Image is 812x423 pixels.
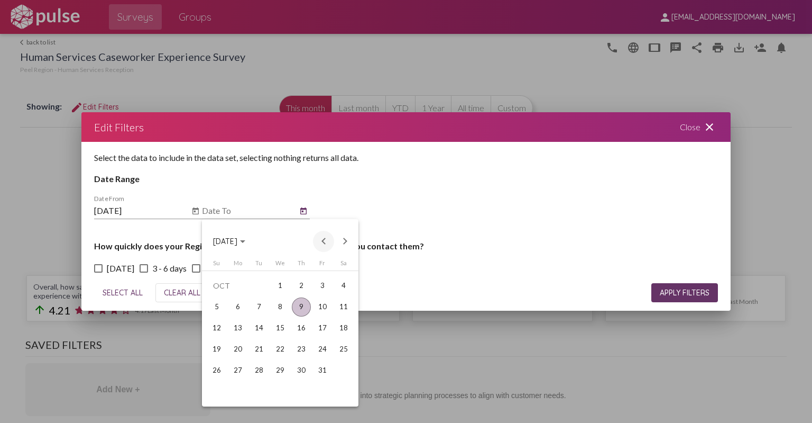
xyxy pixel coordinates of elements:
[313,231,334,252] button: Previous month
[334,231,355,252] button: Next month
[334,319,353,338] div: 18
[228,319,247,338] div: 13
[291,259,312,271] th: Thursday
[207,298,226,317] div: 5
[313,298,332,317] div: 10
[291,296,312,318] td: October 9, 2025
[313,319,332,338] div: 17
[271,340,290,359] div: 22
[312,318,333,339] td: October 17, 2025
[228,298,247,317] div: 6
[292,298,311,317] div: 9
[333,275,354,296] td: October 4, 2025
[206,275,270,296] td: OCT
[270,275,291,296] td: October 1, 2025
[270,318,291,339] td: October 15, 2025
[248,360,270,381] td: October 28, 2025
[227,296,248,318] td: October 6, 2025
[291,360,312,381] td: October 30, 2025
[291,339,312,360] td: October 23, 2025
[228,340,247,359] div: 20
[227,360,248,381] td: October 27, 2025
[206,318,227,339] td: October 12, 2025
[228,361,247,380] div: 27
[250,298,269,317] div: 7
[270,339,291,360] td: October 22, 2025
[312,275,333,296] td: October 3, 2025
[270,296,291,318] td: October 8, 2025
[333,259,354,271] th: Saturday
[206,296,227,318] td: October 5, 2025
[207,319,226,338] div: 12
[312,360,333,381] td: October 31, 2025
[248,296,270,318] td: October 7, 2025
[271,361,290,380] div: 29
[207,340,226,359] div: 19
[312,339,333,360] td: October 24, 2025
[333,339,354,360] td: October 25, 2025
[291,275,312,296] td: October 2, 2025
[312,259,333,271] th: Friday
[292,319,311,338] div: 16
[206,259,227,271] th: Sunday
[333,296,354,318] td: October 11, 2025
[292,340,311,359] div: 23
[227,339,248,360] td: October 20, 2025
[270,360,291,381] td: October 29, 2025
[227,318,248,339] td: October 13, 2025
[271,319,290,338] div: 15
[250,361,269,380] div: 28
[248,259,270,271] th: Tuesday
[333,318,354,339] td: October 18, 2025
[250,319,269,338] div: 14
[334,298,353,317] div: 11
[291,318,312,339] td: October 16, 2025
[213,237,237,246] span: [DATE]
[248,339,270,360] td: October 21, 2025
[207,361,226,380] div: 26
[206,360,227,381] td: October 26, 2025
[313,276,332,295] div: 3
[313,361,332,380] div: 31
[292,361,311,380] div: 30
[334,340,353,359] div: 25
[271,298,290,317] div: 8
[227,259,248,271] th: Monday
[248,318,270,339] td: October 14, 2025
[205,231,254,252] button: Choose month and year
[312,296,333,318] td: October 10, 2025
[206,339,227,360] td: October 19, 2025
[313,340,332,359] div: 24
[292,276,311,295] div: 2
[270,259,291,271] th: Wednesday
[250,340,269,359] div: 21
[334,276,353,295] div: 4
[271,276,290,295] div: 1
